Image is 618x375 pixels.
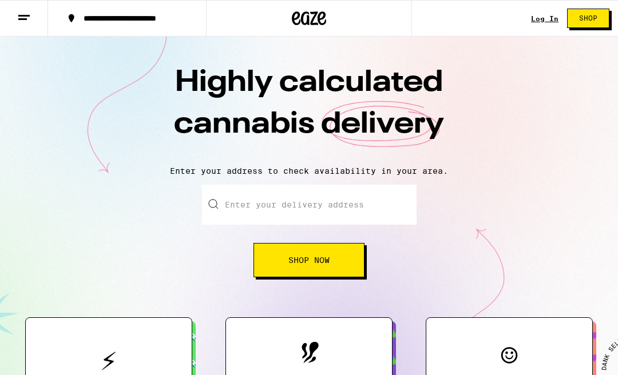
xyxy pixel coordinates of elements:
h1: Highly calculated cannabis delivery [109,62,509,157]
button: Shop [567,9,609,28]
div: Log In [531,15,558,22]
span: Shop Now [288,256,330,264]
input: Enter your delivery address [202,185,417,225]
span: Shop [579,15,597,22]
button: Shop Now [253,243,365,277]
p: Enter your address to check availability in your area. [11,166,607,175]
